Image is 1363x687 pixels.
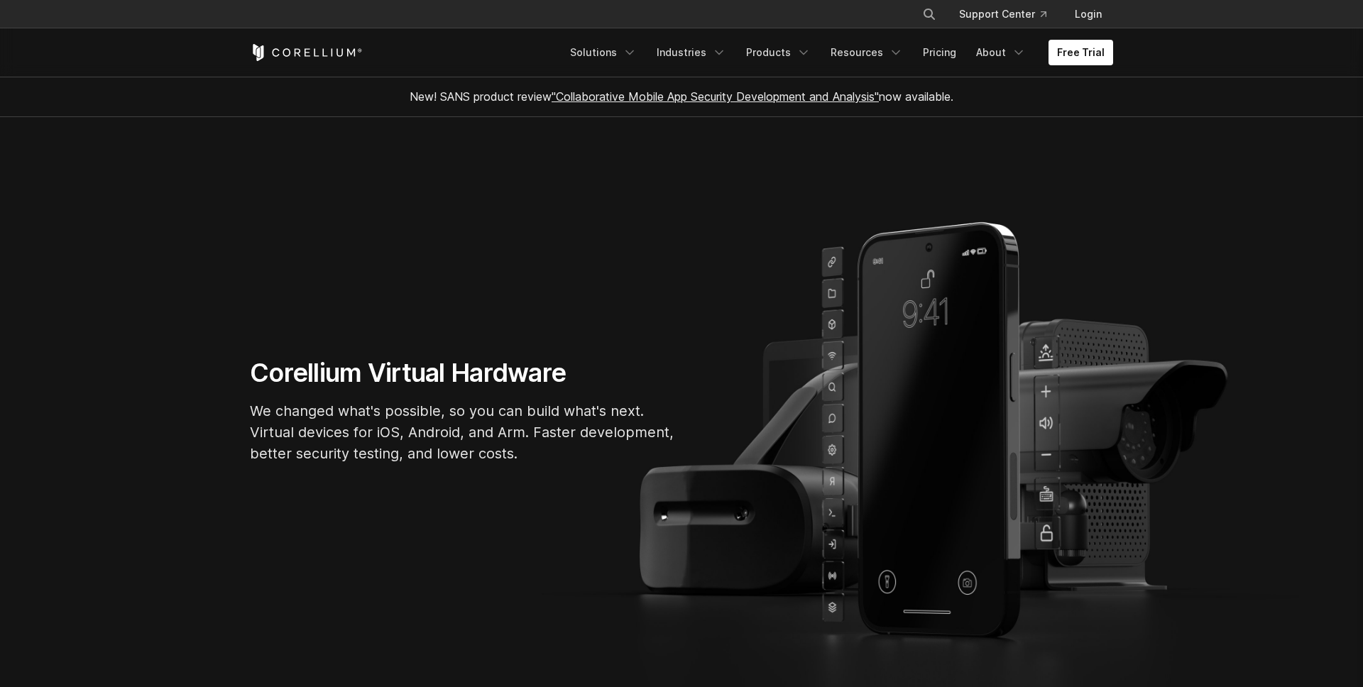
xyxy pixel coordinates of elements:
[562,40,1113,65] div: Navigation Menu
[552,89,879,104] a: "Collaborative Mobile App Security Development and Analysis"
[822,40,912,65] a: Resources
[914,40,965,65] a: Pricing
[250,400,676,464] p: We changed what's possible, so you can build what's next. Virtual devices for iOS, Android, and A...
[250,357,676,389] h1: Corellium Virtual Hardware
[1049,40,1113,65] a: Free Trial
[916,1,942,27] button: Search
[410,89,953,104] span: New! SANS product review now available.
[905,1,1113,27] div: Navigation Menu
[648,40,735,65] a: Industries
[562,40,645,65] a: Solutions
[250,44,363,61] a: Corellium Home
[968,40,1034,65] a: About
[738,40,819,65] a: Products
[1063,1,1113,27] a: Login
[948,1,1058,27] a: Support Center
